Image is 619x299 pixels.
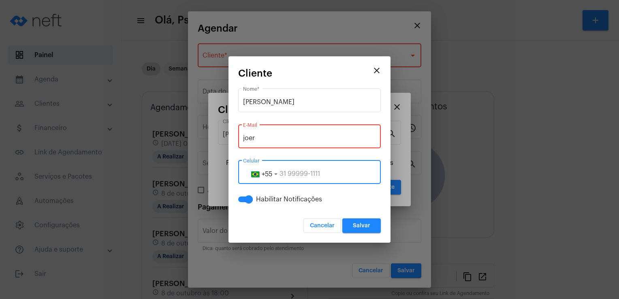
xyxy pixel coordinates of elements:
span: Cancelar [310,223,335,229]
span: Cliente [238,68,272,79]
mat-icon: close [372,66,382,75]
button: +55 [243,164,280,184]
input: E-Mail [243,135,376,142]
input: 31 99999-1111 [243,170,376,177]
span: Habilitar Notificações [256,194,322,204]
button: Cancelar [303,218,341,233]
span: +55 [262,171,272,177]
button: Salvar [342,218,381,233]
span: Salvar [353,223,370,229]
input: Digite o nome [243,98,376,106]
